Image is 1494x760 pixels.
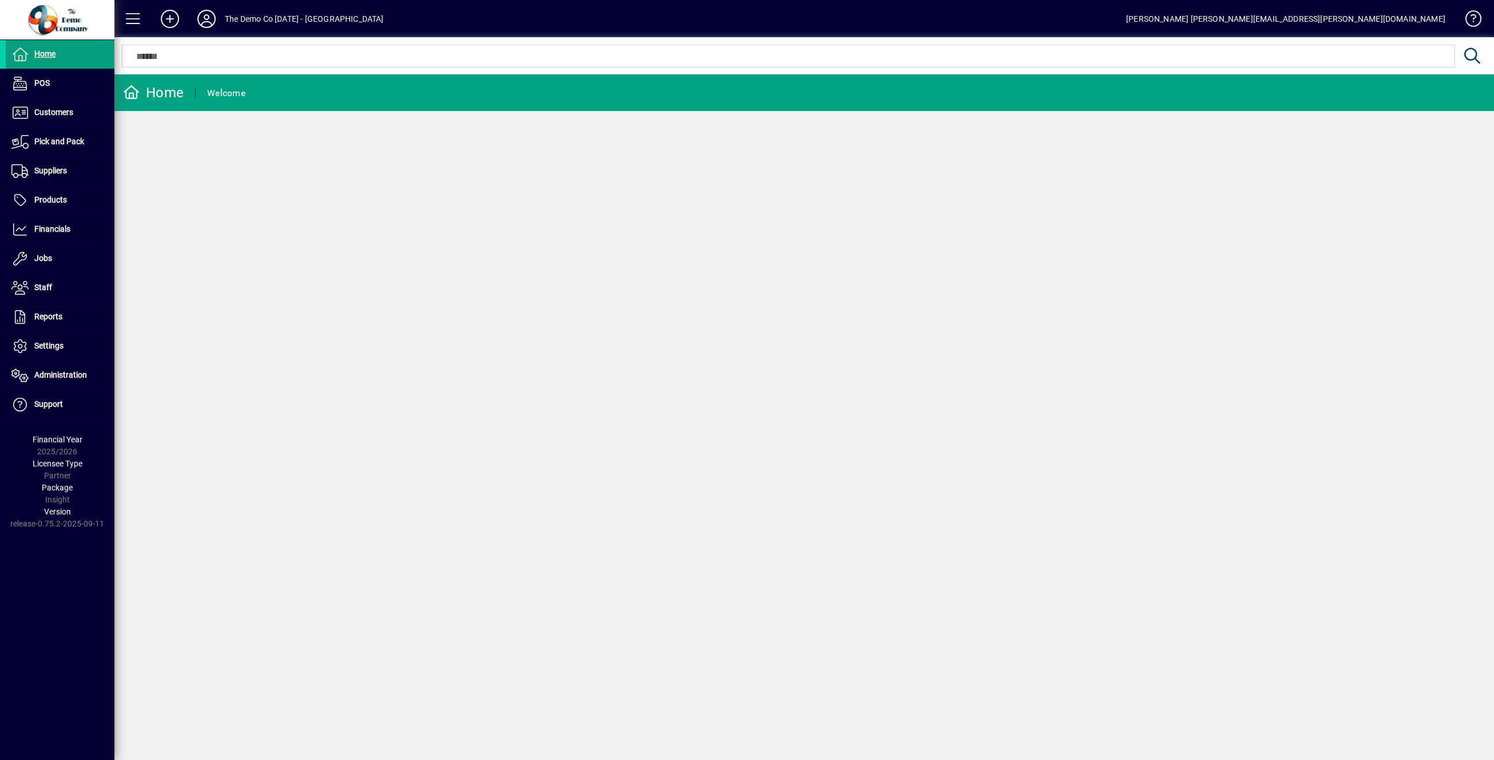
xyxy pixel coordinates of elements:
[6,128,114,156] a: Pick and Pack
[34,224,70,233] span: Financials
[33,435,82,444] span: Financial Year
[6,303,114,331] a: Reports
[33,459,82,468] span: Licensee Type
[34,49,56,58] span: Home
[152,9,188,29] button: Add
[34,137,84,146] span: Pick and Pack
[6,98,114,127] a: Customers
[6,390,114,419] a: Support
[6,157,114,185] a: Suppliers
[6,332,114,361] a: Settings
[34,399,63,409] span: Support
[34,312,62,321] span: Reports
[34,78,50,88] span: POS
[123,84,184,102] div: Home
[6,215,114,244] a: Financials
[34,341,64,350] span: Settings
[6,69,114,98] a: POS
[188,9,225,29] button: Profile
[225,10,384,28] div: The Demo Co [DATE] - [GEOGRAPHIC_DATA]
[42,483,73,492] span: Package
[1457,2,1480,39] a: Knowledge Base
[6,274,114,302] a: Staff
[34,195,67,204] span: Products
[6,186,114,215] a: Products
[6,361,114,390] a: Administration
[207,84,245,102] div: Welcome
[6,244,114,273] a: Jobs
[1126,10,1445,28] div: [PERSON_NAME] [PERSON_NAME][EMAIL_ADDRESS][PERSON_NAME][DOMAIN_NAME]
[34,283,52,292] span: Staff
[34,254,52,263] span: Jobs
[34,108,73,117] span: Customers
[34,166,67,175] span: Suppliers
[34,370,87,379] span: Administration
[44,507,71,516] span: Version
